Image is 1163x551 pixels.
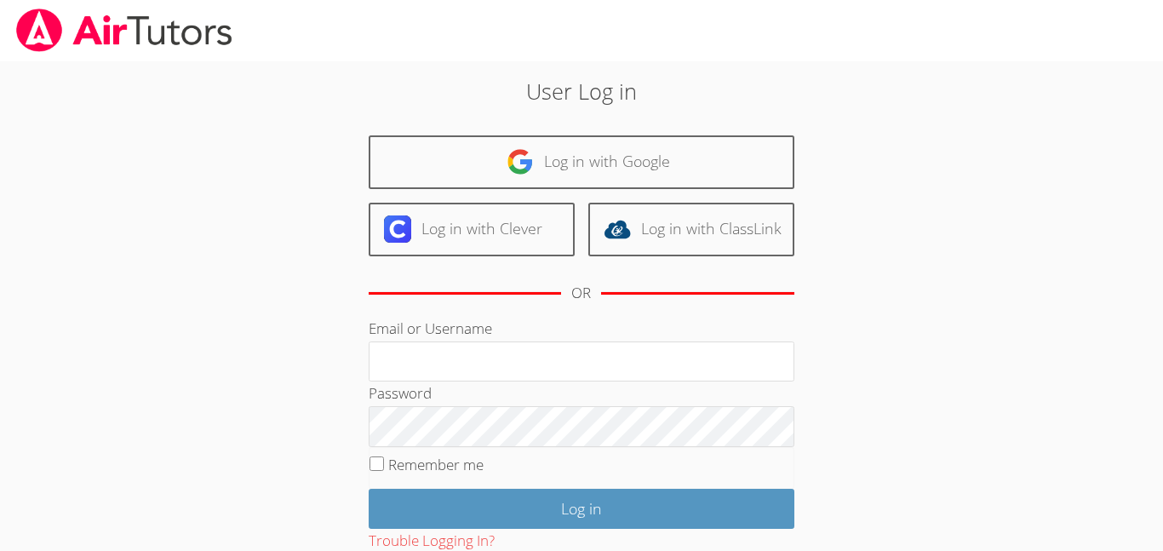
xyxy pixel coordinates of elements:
a: Log in with ClassLink [588,203,794,256]
img: clever-logo-6eab21bc6e7a338710f1a6ff85c0baf02591cd810cc4098c63d3a4b26e2feb20.svg [384,215,411,243]
img: google-logo-50288ca7cdecda66e5e0955fdab243c47b7ad437acaf1139b6f446037453330a.svg [507,148,534,175]
img: airtutors_banner-c4298cdbf04f3fff15de1276eac7730deb9818008684d7c2e4769d2f7ddbe033.png [14,9,234,52]
a: Log in with Clever [369,203,575,256]
input: Log in [369,489,794,529]
label: Email or Username [369,319,492,338]
label: Password [369,383,432,403]
label: Remember me [388,455,484,474]
a: Log in with Google [369,135,794,189]
div: OR [571,281,591,306]
img: classlink-logo-d6bb404cc1216ec64c9a2012d9dc4662098be43eaf13dc465df04b49fa7ab582.svg [604,215,631,243]
h2: User Log in [267,75,896,107]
